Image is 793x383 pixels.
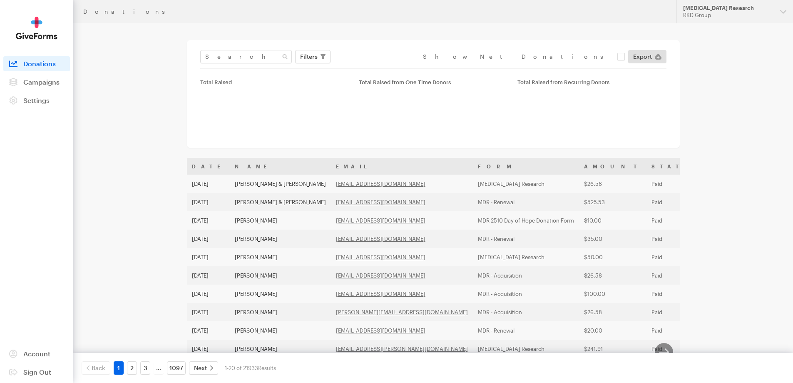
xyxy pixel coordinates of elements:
[16,17,57,40] img: GiveForms
[230,230,331,248] td: [PERSON_NAME]
[187,211,230,230] td: [DATE]
[167,361,186,375] a: 1097
[579,193,646,211] td: $525.53
[336,272,425,279] a: [EMAIL_ADDRESS][DOMAIN_NAME]
[683,5,773,12] div: [MEDICAL_DATA] Research
[187,230,230,248] td: [DATE]
[200,50,292,63] input: Search Name & Email
[579,321,646,340] td: $20.00
[3,56,70,71] a: Donations
[3,93,70,108] a: Settings
[579,266,646,285] td: $26.58
[336,345,468,352] a: [EMAIL_ADDRESS][PERSON_NAME][DOMAIN_NAME]
[646,266,708,285] td: Paid
[23,60,56,68] span: Donations
[336,309,468,315] a: [PERSON_NAME][EMAIL_ADDRESS][DOMAIN_NAME]
[473,303,579,321] td: MDR - Acquisition
[646,230,708,248] td: Paid
[473,211,579,230] td: MDR 2510 Day of Hope Donation Form
[579,175,646,193] td: $26.58
[579,303,646,321] td: $26.58
[187,303,230,321] td: [DATE]
[517,79,666,85] div: Total Raised from Recurring Donors
[646,211,708,230] td: Paid
[473,230,579,248] td: MDR - Renewal
[23,78,60,86] span: Campaigns
[359,79,507,85] div: Total Raised from One Time Donors
[646,175,708,193] td: Paid
[646,248,708,266] td: Paid
[646,193,708,211] td: Paid
[473,175,579,193] td: [MEDICAL_DATA] Research
[646,285,708,303] td: Paid
[473,193,579,211] td: MDR - Renewal
[194,363,207,373] span: Next
[633,52,652,62] span: Export
[646,158,708,175] th: Status
[646,303,708,321] td: Paid
[473,266,579,285] td: MDR - Acquisition
[579,211,646,230] td: $10.00
[230,175,331,193] td: [PERSON_NAME] & [PERSON_NAME]
[230,285,331,303] td: [PERSON_NAME]
[187,158,230,175] th: Date
[579,248,646,266] td: $50.00
[473,321,579,340] td: MDR - Renewal
[331,158,473,175] th: Email
[336,327,425,334] a: [EMAIL_ADDRESS][DOMAIN_NAME]
[300,52,318,62] span: Filters
[258,365,276,371] span: Results
[187,285,230,303] td: [DATE]
[473,158,579,175] th: Form
[187,193,230,211] td: [DATE]
[473,248,579,266] td: [MEDICAL_DATA] Research
[579,230,646,248] td: $35.00
[230,340,331,358] td: [PERSON_NAME]
[336,290,425,297] a: [EMAIL_ADDRESS][DOMAIN_NAME]
[140,361,150,375] a: 3
[187,266,230,285] td: [DATE]
[23,96,50,104] span: Settings
[230,248,331,266] td: [PERSON_NAME]
[200,79,349,85] div: Total Raised
[225,361,276,375] div: 1-20 of 21933
[646,340,708,358] td: Paid
[336,199,425,205] a: [EMAIL_ADDRESS][DOMAIN_NAME]
[646,321,708,340] td: Paid
[230,266,331,285] td: [PERSON_NAME]
[295,50,331,63] button: Filters
[23,350,50,358] span: Account
[579,285,646,303] td: $100.00
[579,158,646,175] th: Amount
[336,235,425,242] a: [EMAIL_ADDRESS][DOMAIN_NAME]
[187,340,230,358] td: [DATE]
[336,217,425,224] a: [EMAIL_ADDRESS][DOMAIN_NAME]
[3,365,70,380] a: Sign Out
[230,303,331,321] td: [PERSON_NAME]
[23,368,51,376] span: Sign Out
[187,175,230,193] td: [DATE]
[683,12,773,19] div: RKD Group
[127,361,137,375] a: 2
[230,211,331,230] td: [PERSON_NAME]
[189,361,218,375] a: Next
[336,254,425,260] a: [EMAIL_ADDRESS][DOMAIN_NAME]
[473,285,579,303] td: MDR - Acquisition
[230,158,331,175] th: Name
[230,193,331,211] td: [PERSON_NAME] & [PERSON_NAME]
[187,321,230,340] td: [DATE]
[3,346,70,361] a: Account
[473,340,579,358] td: [MEDICAL_DATA] Research
[230,321,331,340] td: [PERSON_NAME]
[187,248,230,266] td: [DATE]
[336,180,425,187] a: [EMAIL_ADDRESS][DOMAIN_NAME]
[579,340,646,358] td: $241.91
[628,50,666,63] a: Export
[3,75,70,90] a: Campaigns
